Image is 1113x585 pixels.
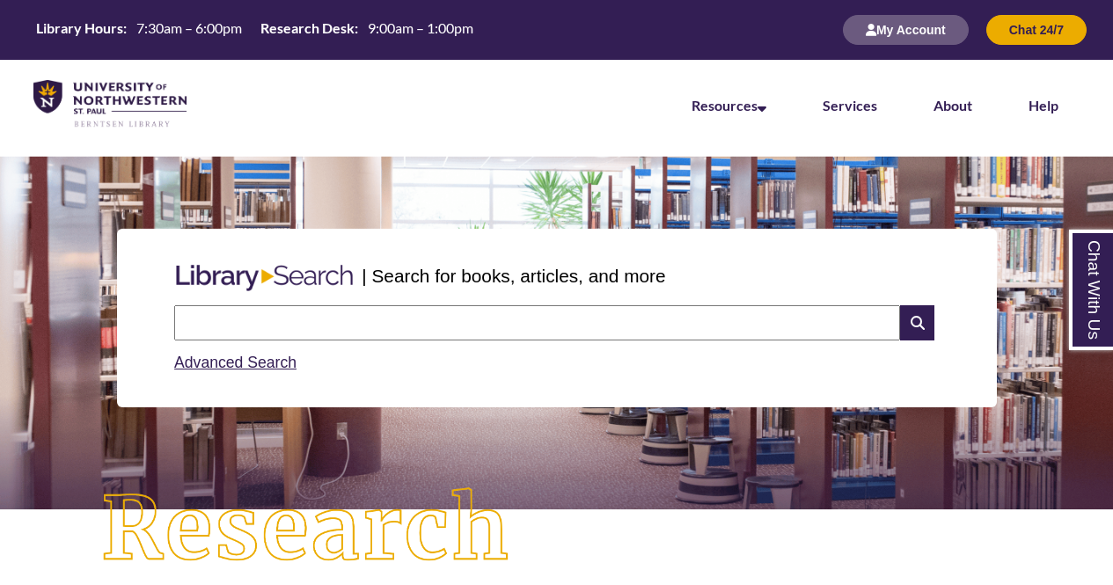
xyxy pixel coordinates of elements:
a: Help [1029,97,1058,113]
th: Library Hours: [29,18,129,38]
button: Chat 24/7 [986,15,1087,45]
i: Search [900,305,934,340]
a: My Account [843,22,969,37]
span: 7:30am – 6:00pm [136,19,242,36]
a: About [934,97,972,113]
img: UNWSP Library Logo [33,80,187,128]
span: 9:00am – 1:00pm [368,19,473,36]
button: My Account [843,15,969,45]
img: Libary Search [167,258,362,298]
a: Resources [692,97,766,113]
table: Hours Today [29,18,480,40]
th: Research Desk: [253,18,361,38]
p: | Search for books, articles, and more [362,262,665,289]
a: Services [823,97,877,113]
a: Hours Today [29,18,480,42]
a: Chat 24/7 [986,22,1087,37]
a: Advanced Search [174,354,297,371]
